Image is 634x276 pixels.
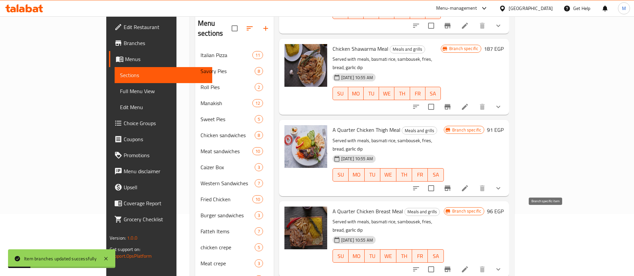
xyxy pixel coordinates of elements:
[201,179,255,187] div: Western Sandwiches
[115,99,212,115] a: Edit Menu
[399,170,409,180] span: TH
[195,191,274,207] div: Fried Chicken10
[252,195,263,203] div: items
[255,83,263,91] div: items
[201,51,252,59] span: Italian Pizza
[195,95,274,111] div: Manakish12
[109,179,212,195] a: Upsell
[365,168,380,182] button: TU
[405,208,439,216] span: Meals and grills
[364,87,379,100] button: TU
[379,87,394,100] button: WE
[351,170,362,180] span: MO
[336,89,346,98] span: SU
[255,260,263,267] span: 3
[253,100,263,106] span: 12
[253,196,263,203] span: 10
[195,223,274,239] div: Fatteh Items7
[201,195,252,203] span: Fried Chicken
[255,211,263,219] div: items
[494,22,502,30] svg: Show Choices
[461,184,469,192] a: Edit menu item
[255,180,263,187] span: 7
[410,87,425,100] button: FR
[333,218,444,234] p: Served with meals, basmati rice, sambousek, fries, bread, garlic dip
[349,249,364,263] button: MO
[622,5,626,12] span: M
[255,68,263,74] span: 8
[201,259,255,267] span: Meat crepe
[109,195,212,211] a: Coverage Report
[255,132,263,139] span: 8
[333,168,349,182] button: SU
[484,44,504,53] h6: 187 EGP
[201,243,255,251] span: chicken crepe
[382,89,392,98] span: WE
[201,211,255,219] span: Burger sandwiches
[415,251,425,261] span: FR
[125,55,207,63] span: Menus
[124,119,207,127] span: Choice Groups
[383,251,393,261] span: WE
[198,18,232,38] h2: Menu sections
[255,259,263,267] div: items
[450,127,484,133] span: Branch specific
[333,125,400,135] span: A Quarter Chicken Thigh Meal
[255,131,263,139] div: items
[336,170,346,180] span: SU
[201,83,255,91] span: Roll Pies
[490,180,506,196] button: show more
[333,44,388,54] span: Chicken Shawarma Meal
[201,163,255,171] span: Caizer Box
[124,199,207,207] span: Coverage Report
[195,111,274,127] div: Sweet Pies5
[474,99,490,115] button: delete
[201,99,252,107] div: Manakish
[252,51,263,59] div: items
[390,45,425,53] div: Meals and grills
[333,249,349,263] button: SU
[439,180,456,196] button: Branch-specific-item
[436,4,477,12] div: Menu-management
[252,99,263,107] div: items
[450,208,484,214] span: Branch specific
[487,125,504,134] h6: 91 EGP
[428,89,438,98] span: SA
[461,22,469,30] a: Edit menu item
[109,19,212,35] a: Edit Restaurant
[408,99,424,115] button: sort-choices
[509,5,553,12] div: [GEOGRAPHIC_DATA]
[109,163,212,179] a: Menu disclaimer
[396,168,412,182] button: TH
[461,103,469,111] a: Edit menu item
[255,243,263,251] div: items
[255,227,263,235] div: items
[124,167,207,175] span: Menu disclaimer
[195,255,274,271] div: Meat crepe3
[404,208,440,216] div: Meals and grills
[284,44,327,87] img: Chicken Shawarma Meal
[201,131,255,139] div: Chicken sandwiches
[474,18,490,34] button: delete
[425,87,441,100] button: SA
[201,67,255,75] span: Savory Pies
[447,45,481,52] span: Branch specific
[490,18,506,34] button: show more
[120,71,207,79] span: Sections
[397,89,407,98] span: TH
[201,115,255,123] div: Sweet Pies
[110,245,140,254] span: Get support on:
[228,21,242,35] span: Select all sections
[195,175,274,191] div: Western Sandwiches7
[494,103,502,111] svg: Show Choices
[402,126,437,134] div: Meals and grills
[408,18,424,34] button: sort-choices
[439,18,456,34] button: Branch-specific-item
[115,83,212,99] a: Full Menu View
[242,20,258,36] span: Sort sections
[109,211,212,227] a: Grocery Checklist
